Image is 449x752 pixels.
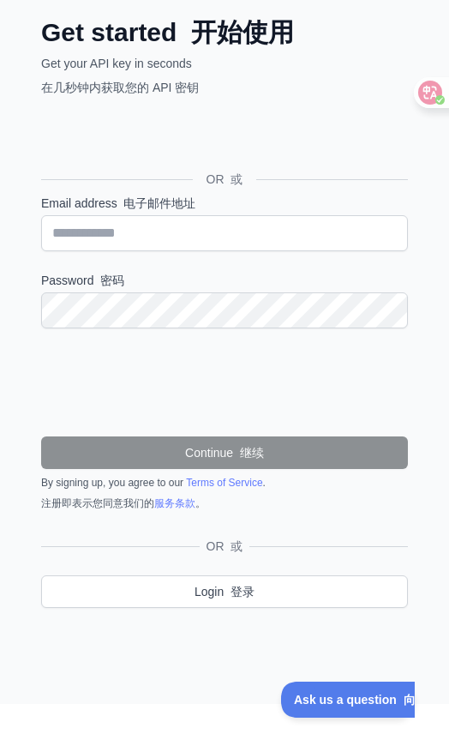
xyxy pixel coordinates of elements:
font: 或 [230,172,242,186]
span: OR [193,171,257,188]
p: Get your API key in seconds [41,55,408,103]
font: 向我们提问 [123,11,183,25]
label: Email address [41,195,408,212]
font: 在几秒钟内获取您的 API 密钥 [41,81,199,94]
font: 注册即表示您同意我们的 。 [41,497,206,509]
a: Terms of Service [186,477,262,489]
div: By signing up, you agree to our . [41,476,408,517]
label: Password [41,272,408,289]
font: 密码 [100,274,124,287]
font: 电子邮件地址 [123,196,195,210]
font: 开始使用 [191,18,294,46]
span: OR [200,538,250,555]
font: 或 [230,539,242,553]
iframe: “使用 Google 账号登录”按钮 [33,122,307,159]
iframe: reCAPTCHA [94,349,355,416]
a: 服务条款 [154,497,195,509]
button: Continue 继续 [41,436,408,469]
a: Login 登录 [41,575,408,608]
iframe: Toggle Customer Support [281,682,415,718]
font: 继续 [240,446,264,460]
div: 使用 Google 账号登录。在新标签页中打开 [41,122,298,159]
h2: Get started [41,17,408,48]
font: 登录 [230,585,254,599]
